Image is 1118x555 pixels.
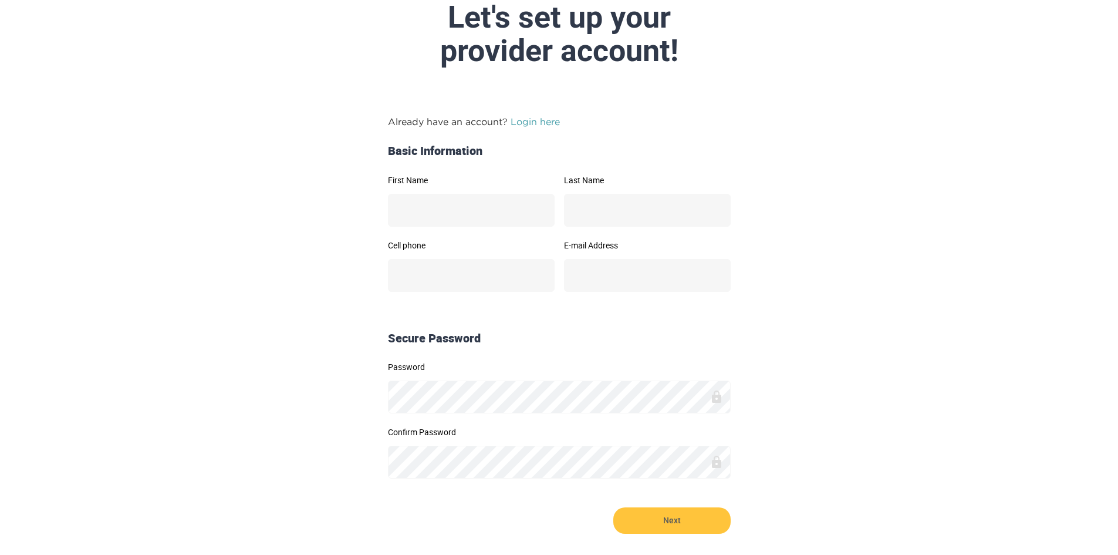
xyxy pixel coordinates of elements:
label: Password [388,363,731,371]
label: E-mail Address [564,241,731,250]
label: First Name [388,176,555,184]
label: Confirm Password [388,428,731,436]
div: Secure Password [383,330,735,347]
label: Last Name [564,176,731,184]
div: Let's set up your provider account! [282,1,836,68]
a: Login here [511,116,560,127]
div: Basic Information [383,143,735,160]
p: Already have an account? [388,115,731,129]
button: Next [613,507,731,534]
label: Cell phone [388,241,555,250]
